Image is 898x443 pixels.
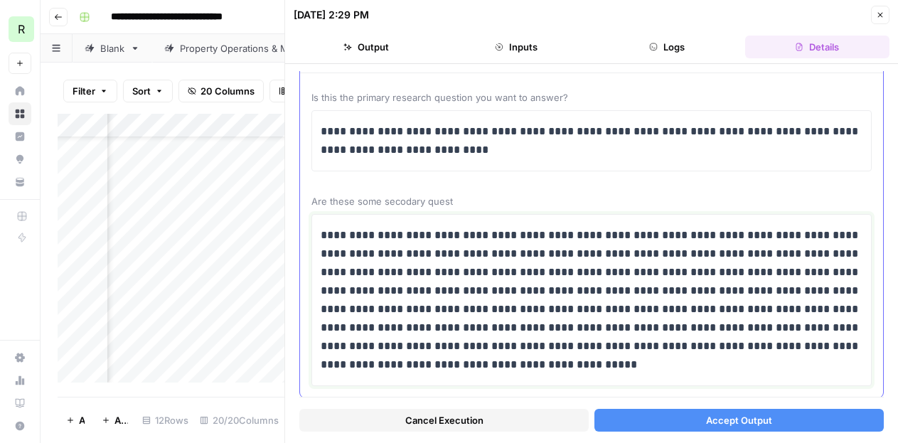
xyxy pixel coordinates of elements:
span: Is this the primary research question you want to answer? [311,90,872,105]
a: Settings [9,346,31,369]
button: Details [745,36,890,58]
div: Blank [100,41,124,55]
button: Filter [63,80,117,102]
button: Add Row [58,409,93,432]
button: Logs [594,36,739,58]
a: Learning Hub [9,392,31,415]
span: R [18,21,25,38]
button: Inputs [444,36,589,58]
span: Add 10 Rows [114,413,128,427]
span: Add Row [79,413,85,427]
div: Review Content [300,73,883,397]
div: 12 Rows [137,409,194,432]
a: Browse [9,102,31,125]
button: Output [294,36,439,58]
a: Home [9,80,31,102]
a: Opportunities [9,148,31,171]
a: Property Operations & Maintenance [152,34,367,63]
a: Insights [9,125,31,148]
span: 20 Columns [201,84,255,98]
span: Accept Output [706,413,772,427]
span: Sort [132,84,151,98]
button: Accept Output [594,409,884,432]
button: 20 Columns [178,80,264,102]
span: Are these some secodary quest [311,194,872,208]
div: Property Operations & Maintenance [180,41,339,55]
span: Cancel Execution [405,413,483,427]
button: Cancel Execution [299,409,589,432]
div: 20/20 Columns [194,409,284,432]
button: Workspace: Re-Leased [9,11,31,47]
button: Add 10 Rows [93,409,137,432]
a: Blank [73,34,152,63]
button: Sort [123,80,173,102]
a: Usage [9,369,31,392]
a: Your Data [9,171,31,193]
div: [DATE] 2:29 PM [294,8,369,22]
button: Help + Support [9,415,31,437]
span: Filter [73,84,95,98]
